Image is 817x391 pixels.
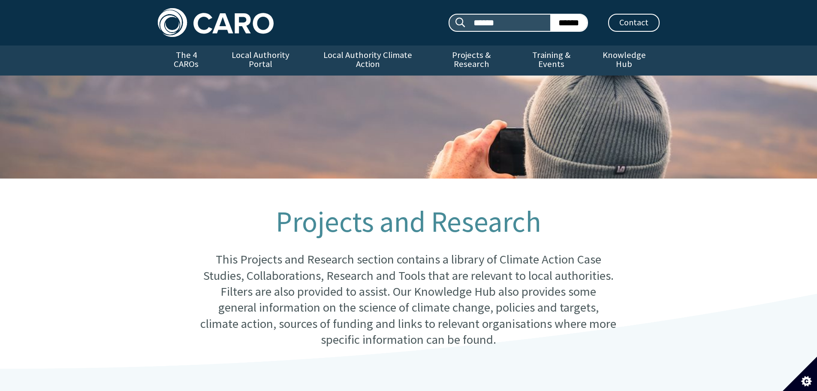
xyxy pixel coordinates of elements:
[158,8,274,37] img: Caro logo
[514,45,589,76] a: Training & Events
[589,45,659,76] a: Knowledge Hub
[783,357,817,391] button: Set cookie preferences
[307,45,429,76] a: Local Authority Climate Action
[429,45,514,76] a: Projects & Research
[158,45,215,76] a: The 4 CAROs
[608,14,660,32] a: Contact
[200,206,616,238] h1: Projects and Research
[200,252,616,348] p: This Projects and Research section contains a library of Climate Action Case Studies, Collaborati...
[215,45,307,76] a: Local Authority Portal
